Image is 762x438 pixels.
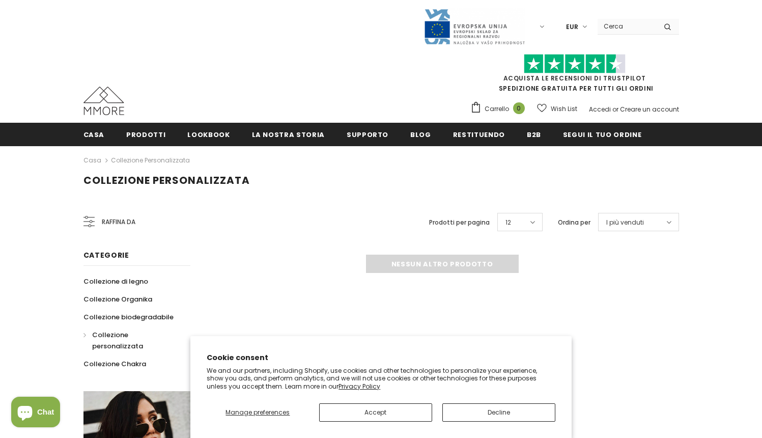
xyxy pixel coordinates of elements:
[92,330,143,351] span: Collezione personalizzata
[453,123,505,146] a: Restituendo
[83,355,146,373] a: Collezione Chakra
[563,123,641,146] a: Segui il tuo ordine
[207,367,555,391] p: We and our partners, including Shopify, use cookies and other technologies to personalize your ex...
[566,22,578,32] span: EUR
[503,74,646,83] a: Acquista le recensioni di TrustPilot
[83,154,101,167] a: Casa
[187,123,230,146] a: Lookbook
[8,397,63,430] inbox-online-store-chat: Shopify online store chat
[453,130,505,140] span: Restituendo
[606,217,644,228] span: I più venduti
[83,312,174,322] span: Collezione biodegradabile
[83,290,152,308] a: Collezione Organika
[470,59,679,93] span: SPEDIZIONE GRATUITA PER TUTTI GLI ORDINI
[111,156,190,165] a: Collezione personalizzata
[410,123,431,146] a: Blog
[347,130,388,140] span: supporto
[83,173,250,187] span: Collezione personalizzata
[83,294,152,304] span: Collezione Organika
[470,101,530,117] a: Carrello 0
[126,130,165,140] span: Prodotti
[83,308,174,326] a: Collezione biodegradabile
[83,87,124,115] img: Casi MMORE
[424,8,525,45] img: Javni Razpis
[225,408,290,417] span: Manage preferences
[187,130,230,140] span: Lookbook
[558,217,590,228] label: Ordina per
[424,22,525,31] a: Javni Razpis
[126,123,165,146] a: Prodotti
[620,105,679,114] a: Creare un account
[410,130,431,140] span: Blog
[83,326,179,355] a: Collezione personalizzata
[83,277,148,286] span: Collezione di legno
[563,130,641,140] span: Segui il tuo ordine
[347,123,388,146] a: supporto
[83,130,105,140] span: Casa
[527,130,541,140] span: B2B
[598,19,656,34] input: Search Site
[83,123,105,146] a: Casa
[83,250,129,260] span: Categorie
[589,105,611,114] a: Accedi
[207,403,308,422] button: Manage preferences
[505,217,511,228] span: 12
[252,130,325,140] span: La nostra storia
[537,100,577,118] a: Wish List
[513,102,525,114] span: 0
[527,123,541,146] a: B2B
[442,403,555,422] button: Decline
[612,105,618,114] span: or
[83,272,148,290] a: Collezione di legno
[252,123,325,146] a: La nostra storia
[429,217,490,228] label: Prodotti per pagina
[102,216,135,228] span: Raffina da
[524,54,626,74] img: Fidati di Pilot Stars
[551,104,577,114] span: Wish List
[207,352,555,363] h2: Cookie consent
[485,104,509,114] span: Carrello
[83,359,146,369] span: Collezione Chakra
[338,382,380,391] a: Privacy Policy
[319,403,432,422] button: Accept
